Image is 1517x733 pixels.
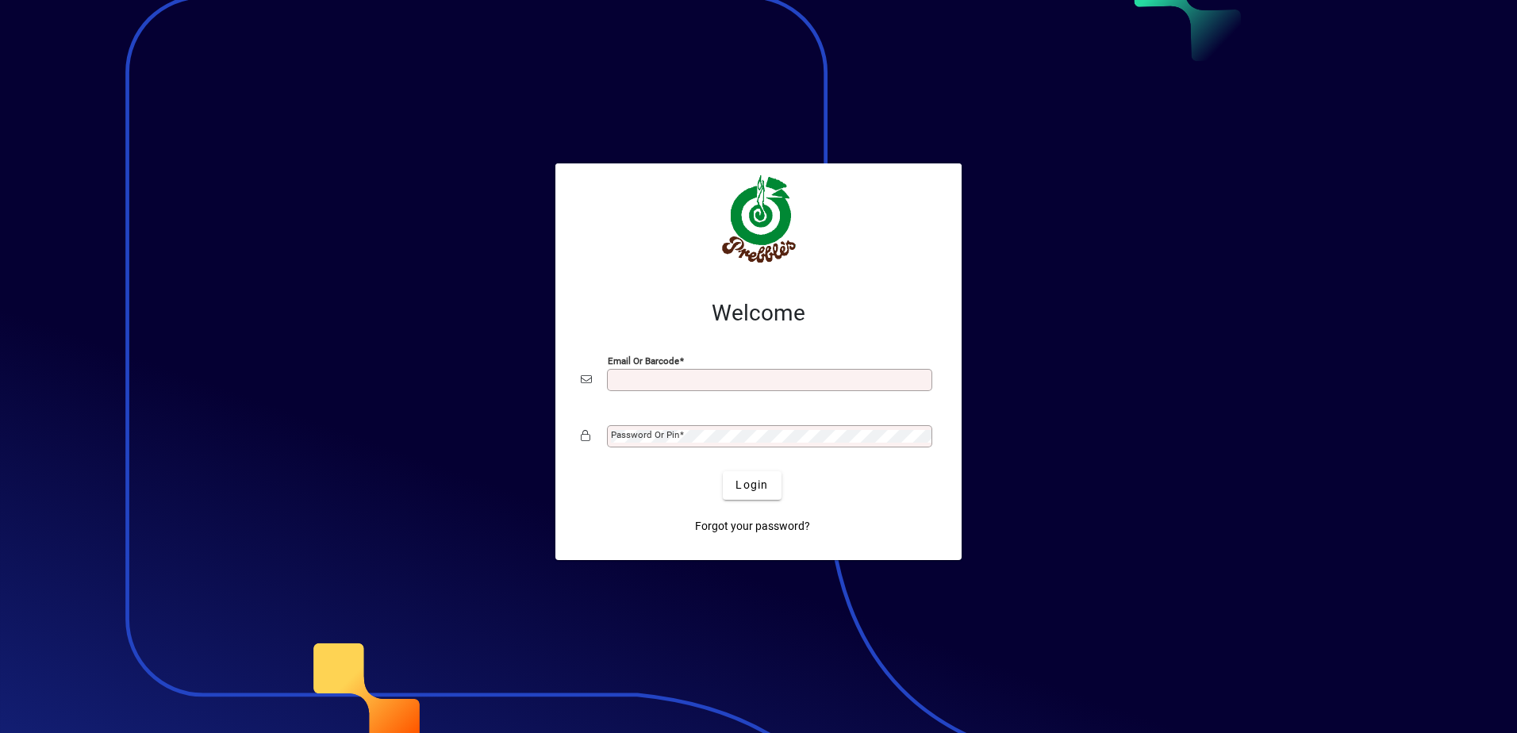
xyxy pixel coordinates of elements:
button: Login [723,471,781,500]
span: Login [735,477,768,493]
mat-label: Password or Pin [611,429,679,440]
a: Forgot your password? [689,512,816,541]
mat-label: Email or Barcode [608,355,679,366]
h2: Welcome [581,300,936,327]
span: Forgot your password? [695,518,810,535]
